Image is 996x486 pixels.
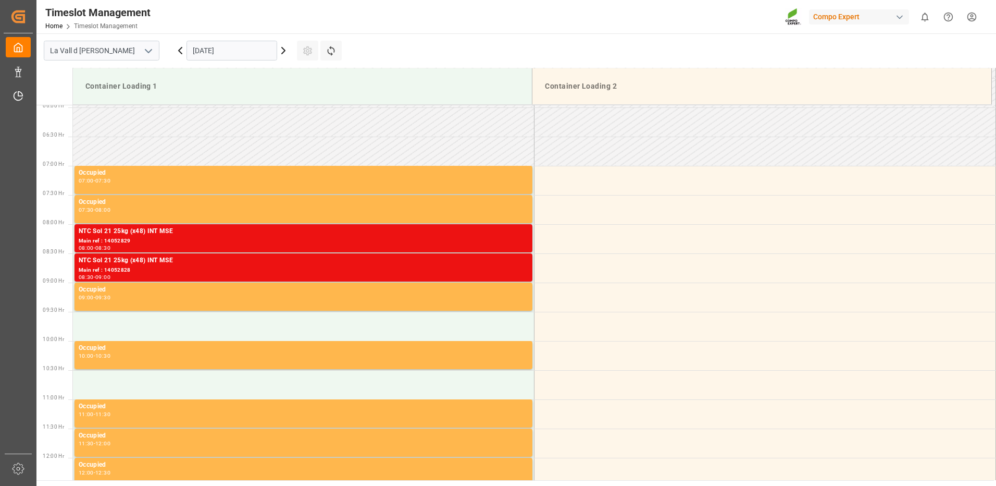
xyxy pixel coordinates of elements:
div: Occupied [79,168,528,178]
div: - [94,412,95,417]
div: Occupied [79,197,528,208]
input: Type to search/select [44,41,159,60]
div: Main ref : 14052829 [79,237,528,246]
div: 08:00 [95,208,110,212]
div: 08:30 [95,246,110,250]
div: 07:30 [79,208,94,212]
div: 12:00 [79,470,94,475]
span: 11:30 Hr [43,424,64,430]
div: - [94,295,95,300]
div: Container Loading 1 [81,77,524,96]
div: - [94,246,95,250]
div: Occupied [79,285,528,295]
div: Occupied [79,402,528,412]
div: - [94,178,95,183]
span: 11:00 Hr [43,395,64,400]
span: 06:00 Hr [43,103,64,108]
span: 10:30 Hr [43,366,64,371]
button: open menu [140,43,156,59]
input: DD.MM.YYYY [186,41,277,60]
div: - [94,441,95,446]
div: NTC Sol 21 25kg (x48) INT MSE [79,226,528,237]
div: Occupied [79,460,528,470]
div: 09:00 [79,295,94,300]
div: - [94,354,95,358]
span: 09:30 Hr [43,307,64,313]
div: 08:00 [79,246,94,250]
div: 10:00 [79,354,94,358]
div: 11:30 [79,441,94,446]
div: Timeslot Management [45,5,151,20]
div: - [94,275,95,280]
div: 11:00 [79,412,94,417]
span: 10:00 Hr [43,336,64,342]
div: NTC Sol 21 25kg (x48) INT MSE [79,256,528,266]
a: Home [45,22,63,30]
button: show 0 new notifications [913,5,937,29]
div: Container Loading 2 [541,77,983,96]
div: - [94,208,95,212]
span: 07:30 Hr [43,190,64,196]
div: Compo Expert [809,9,909,25]
div: - [94,470,95,475]
div: 12:30 [95,470,110,475]
div: 09:00 [95,275,110,280]
span: 08:30 Hr [43,249,64,254]
button: Help Center [937,5,960,29]
div: Occupied [79,431,528,441]
div: 07:30 [95,178,110,183]
div: 09:30 [95,295,110,300]
div: 10:30 [95,354,110,358]
span: 06:30 Hr [43,132,64,138]
span: 09:00 Hr [43,278,64,284]
img: Screenshot%202023-09-29%20at%2010.02.21.png_1712312052.png [785,8,802,26]
div: 07:00 [79,178,94,183]
span: 12:00 Hr [43,453,64,459]
div: 11:30 [95,412,110,417]
div: 12:00 [95,441,110,446]
div: 08:30 [79,275,94,280]
span: 07:00 Hr [43,161,64,167]
div: Main ref : 14052828 [79,266,528,275]
span: 08:00 Hr [43,220,64,225]
div: Occupied [79,343,528,354]
button: Compo Expert [809,7,913,27]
